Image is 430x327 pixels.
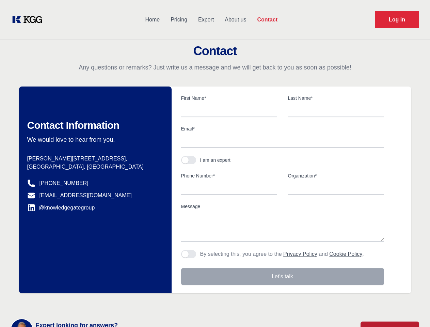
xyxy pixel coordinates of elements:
div: I am an expert [200,157,231,163]
label: Email* [181,125,384,132]
label: Organization* [288,172,384,179]
a: About us [219,11,252,29]
a: @knowledgegategroup [27,204,95,212]
a: Home [140,11,165,29]
a: Cookie Policy [329,251,362,257]
label: Phone Number* [181,172,277,179]
p: [GEOGRAPHIC_DATA], [GEOGRAPHIC_DATA] [27,163,161,171]
p: Any questions or remarks? Just write us a message and we will get back to you as soon as possible! [8,63,422,72]
button: Let's talk [181,268,384,285]
a: KOL Knowledge Platform: Talk to Key External Experts (KEE) [11,14,48,25]
iframe: Chat Widget [396,294,430,327]
h2: Contact [8,44,422,58]
a: Privacy Policy [283,251,317,257]
a: Pricing [165,11,193,29]
p: By selecting this, you agree to the and . [200,250,364,258]
a: Contact [252,11,283,29]
a: Request Demo [375,11,419,28]
p: We would love to hear from you. [27,136,161,144]
label: First Name* [181,95,277,102]
a: [PHONE_NUMBER] [39,179,89,187]
label: Message [181,203,384,210]
a: Expert [193,11,219,29]
label: Last Name* [288,95,384,102]
h2: Contact Information [27,119,161,131]
div: Cookie settings [7,321,42,324]
p: [PERSON_NAME][STREET_ADDRESS], [27,155,161,163]
a: [EMAIL_ADDRESS][DOMAIN_NAME] [39,191,132,200]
